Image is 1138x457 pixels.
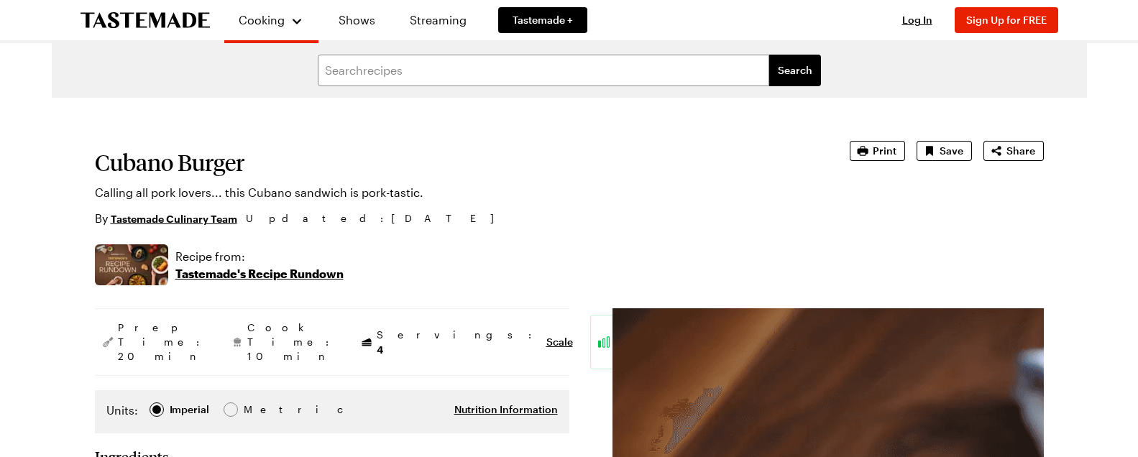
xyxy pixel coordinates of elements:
[175,248,344,265] p: Recipe from:
[244,402,275,417] span: Metric
[95,184,809,201] p: Calling all pork lovers... this Cubano sandwich is pork-tastic.
[118,320,207,364] span: Prep Time: 20 min
[850,141,905,161] button: Print
[889,13,946,27] button: Log In
[902,14,932,26] span: Log In
[247,320,336,364] span: Cook Time: 10 min
[106,402,138,419] label: Units:
[175,265,344,282] p: Tastemade's Recipe Rundown
[498,7,587,33] a: Tastemade +
[95,210,237,227] p: By
[983,141,1044,161] button: Share
[239,13,285,27] span: Cooking
[175,248,344,282] a: Recipe from:Tastemade's Recipe Rundown
[769,55,821,86] button: filters
[966,14,1047,26] span: Sign Up for FREE
[377,342,383,356] span: 4
[111,211,237,226] a: Tastemade Culinary Team
[239,6,304,34] button: Cooking
[546,335,573,349] button: Scale
[81,12,210,29] a: To Tastemade Home Page
[454,402,558,417] button: Nutrition Information
[95,149,809,175] h1: Cubano Burger
[778,63,812,78] span: Search
[955,7,1058,33] button: Sign Up for FREE
[106,402,274,422] div: Imperial Metric
[170,402,211,417] span: Imperial
[1006,144,1035,158] span: Share
[246,211,508,226] span: Updated : [DATE]
[513,13,573,27] span: Tastemade +
[170,402,209,417] div: Imperial
[873,144,896,158] span: Print
[940,144,963,158] span: Save
[917,141,972,161] button: Save recipe
[377,328,539,357] span: Servings:
[244,402,274,417] div: Metric
[95,244,168,285] img: Show where recipe is used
